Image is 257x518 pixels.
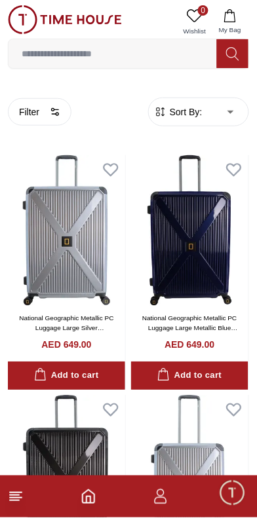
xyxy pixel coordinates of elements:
[142,315,238,342] a: National Geographic Metallic PC Luggage Large Metallic Blue N223HA.71.119
[211,5,249,39] button: My Bag
[157,369,222,384] div: Add to cart
[131,362,248,390] button: Add to cart
[167,105,203,119] span: Sort By:
[154,105,203,119] button: Sort By:
[8,362,125,390] button: Add to cart
[198,5,208,16] span: 0
[131,155,248,306] img: National Geographic Metallic PC Luggage Large Metallic Blue N223HA.71.119
[41,339,91,352] h4: AED 649.00
[178,5,211,39] a: 0Wishlist
[218,479,247,508] div: Chat Widget
[165,339,214,352] h4: AED 649.00
[81,489,96,505] a: Home
[34,369,98,384] div: Add to cart
[178,26,211,36] span: Wishlist
[8,98,71,126] button: Filter
[19,315,114,342] a: National Geographic Metallic PC Luggage Large Silver N223HA.71.23
[8,5,122,34] img: ...
[214,25,247,35] span: My Bag
[8,155,125,306] img: National Geographic Metallic PC Luggage Large Silver N223HA.71.23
